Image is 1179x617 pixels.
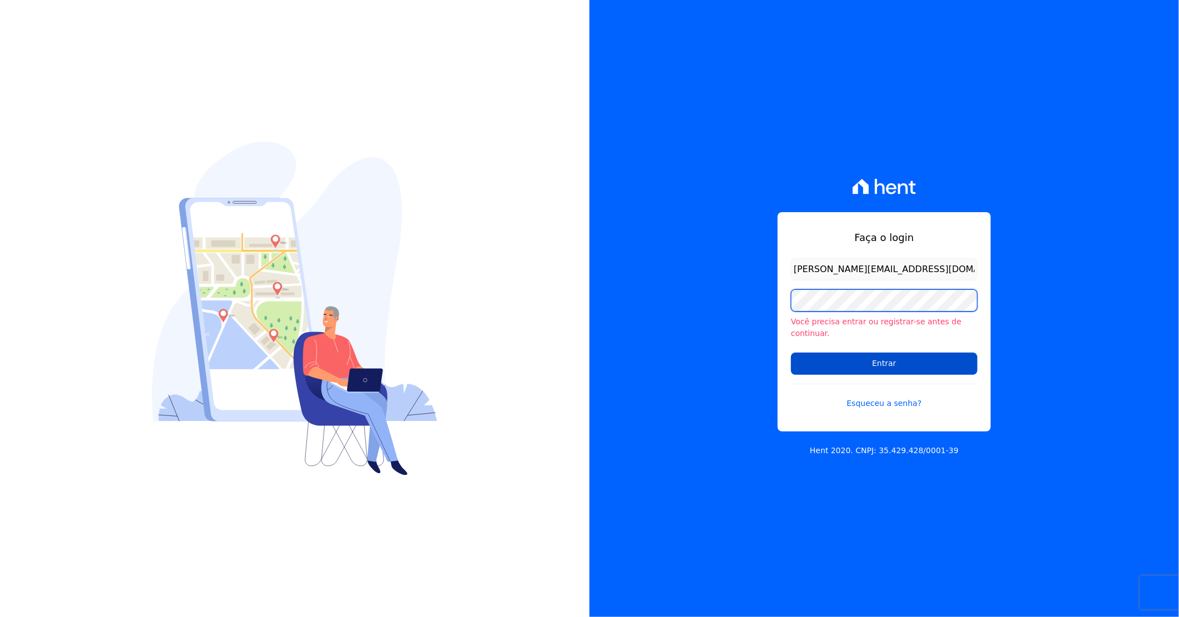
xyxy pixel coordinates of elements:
[791,353,978,375] input: Entrar
[791,384,978,409] a: Esqueceu a senha?
[152,142,437,475] img: Login
[791,316,978,339] li: Você precisa entrar ou registrar-se antes de continuar.
[791,230,978,245] h1: Faça o login
[810,445,959,457] p: Hent 2020. CNPJ: 35.429.428/0001-39
[791,258,978,280] input: Email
